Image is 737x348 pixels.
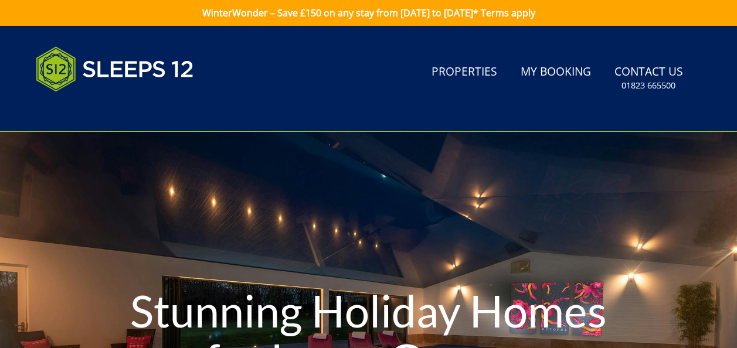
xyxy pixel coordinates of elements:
[516,59,596,86] a: My Booking
[621,80,675,91] small: 01823 665500
[30,105,153,115] iframe: Customer reviews powered by Trustpilot
[36,40,194,98] img: Sleeps 12
[427,59,502,86] a: Properties
[610,59,688,97] a: Contact Us01823 665500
